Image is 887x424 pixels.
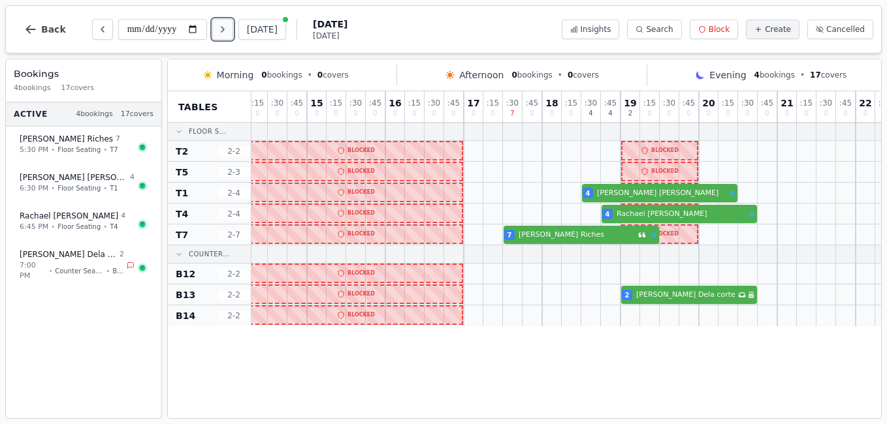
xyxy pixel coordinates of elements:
span: 4 [586,189,590,198]
span: : 15 [722,99,734,107]
span: 7 [510,110,514,117]
span: : 15 [251,99,264,107]
span: : 15 [643,99,656,107]
span: T4 [176,207,188,220]
span: 4 [608,110,612,117]
span: T2 [176,145,188,158]
span: B13 [176,288,195,301]
span: : 30 [271,99,283,107]
button: Back [14,14,76,45]
span: 2 - 4 [218,188,250,198]
svg: Customer message [638,231,646,239]
span: Evening [709,68,746,82]
span: : 45 [526,99,538,107]
span: Rachael [PERSON_NAME] [617,209,747,220]
span: 0 [568,70,573,80]
span: 22 [859,98,871,108]
span: : 45 [683,99,695,107]
span: 0 [472,110,476,117]
button: [DATE] [238,19,286,40]
span: Active [14,109,48,119]
span: Back [41,25,66,34]
span: 0 [261,70,266,80]
span: [DATE] [313,31,347,41]
span: : 15 [800,99,813,107]
button: Search [627,20,681,39]
span: 0 [511,70,517,80]
span: 17 [810,70,821,80]
span: 4 bookings [76,109,113,120]
span: [PERSON_NAME] [PERSON_NAME] [597,188,727,199]
span: : 30 [741,99,754,107]
span: : 45 [761,99,773,107]
span: 15 [310,98,323,108]
span: 2 - 2 [218,146,250,157]
span: 0 [393,110,397,117]
span: : 30 [585,99,597,107]
button: [PERSON_NAME] [PERSON_NAME]46:30 PM•Floor Seating•T1 [11,165,156,201]
span: Create [765,24,791,35]
span: Search [646,24,673,35]
span: : 45 [839,99,852,107]
span: : 15 [330,99,342,107]
span: 0 [726,110,730,117]
span: Insights [581,24,611,35]
span: • [308,70,312,80]
span: T1 [176,187,188,200]
span: 0 [530,110,534,117]
span: Floor Seating [57,145,101,155]
span: • [558,70,562,80]
span: • [103,145,107,155]
span: [PERSON_NAME] Dela corte [20,249,117,260]
span: Counter... [189,249,230,259]
span: 18 [545,98,558,108]
span: [PERSON_NAME] Riches [20,134,113,144]
span: 4 bookings [14,83,51,94]
span: B14 [176,309,195,322]
span: 17 [467,98,479,108]
span: Floor Seating [57,183,101,193]
button: Cancelled [807,20,873,39]
span: 0 [686,110,690,117]
span: : 45 [291,99,303,107]
span: 0 [804,110,808,117]
span: : 30 [820,99,832,107]
span: : 30 [428,99,440,107]
span: bookings [754,70,795,80]
span: • [106,266,110,276]
span: Afternoon [459,68,504,82]
span: 2 - 7 [218,230,250,240]
button: Next day [212,19,233,40]
span: 2 - 2 [218,290,250,300]
span: 0 [295,110,298,117]
span: Floor Seating [57,222,101,232]
button: Rachael [PERSON_NAME]46:45 PM•Floor Seating•T4 [11,204,156,239]
span: 0 [255,110,259,117]
span: 19 [624,98,636,108]
span: 6:30 PM [20,183,48,194]
span: 0 [785,110,789,117]
span: 4 [754,70,760,80]
button: [PERSON_NAME] Riches75:30 PM•Floor Seating•T7 [11,127,156,162]
span: 0 [353,110,357,117]
span: 2 - 4 [218,209,250,219]
span: 0 [824,110,828,117]
span: bookings [261,70,302,80]
h3: Bookings [14,67,153,80]
span: • [51,183,55,193]
span: : 15 [408,99,421,107]
span: 0 [765,110,769,117]
span: 0 [334,110,338,117]
span: bookings [511,70,552,80]
span: : 15 [487,99,499,107]
span: [PERSON_NAME] Dela corte [636,290,735,301]
span: covers [568,70,599,80]
span: 5:30 PM [20,145,48,156]
span: : 30 [506,99,519,107]
span: Floor S... [189,127,227,136]
span: 4 [589,110,592,117]
span: : 45 [447,99,460,107]
button: Insights [562,20,620,39]
span: • [48,266,52,276]
span: T7 [176,228,188,241]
